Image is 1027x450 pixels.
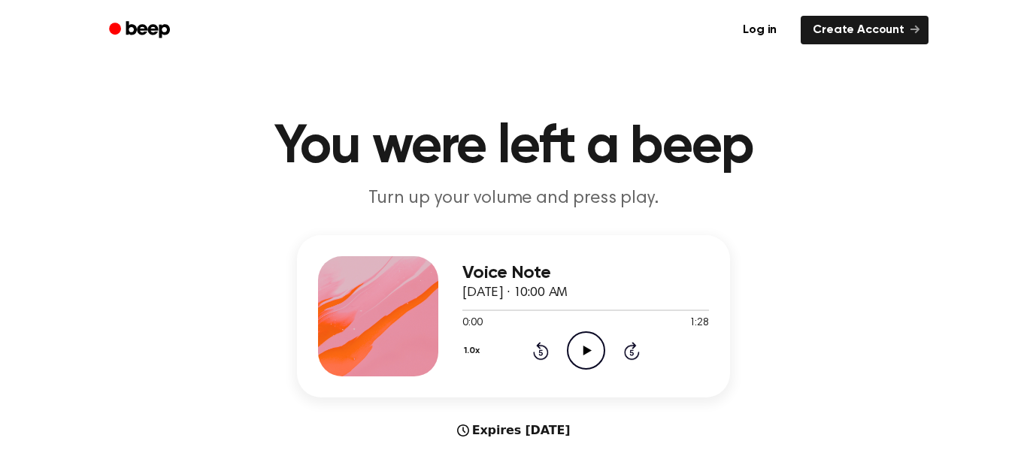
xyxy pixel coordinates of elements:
button: 1.0x [462,338,485,364]
a: Create Account [801,16,929,44]
span: 0:00 [462,316,482,331]
span: 1:28 [689,316,709,331]
a: Beep [98,16,183,45]
h1: You were left a beep [129,120,898,174]
a: Log in [728,13,792,47]
span: [DATE] · 10:00 AM [462,286,568,300]
h3: Voice Note [462,263,709,283]
div: Expires [DATE] [457,421,571,439]
p: Turn up your volume and press play. [225,186,802,211]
